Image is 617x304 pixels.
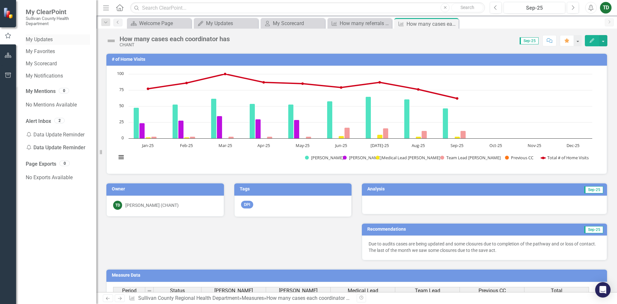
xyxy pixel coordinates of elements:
[184,137,190,139] path: Feb-25, 2. Medical Lead Tracy Dayton .
[296,143,309,148] text: May-25
[451,143,463,148] text: Sep-25
[294,120,300,139] path: May-25, 29. Lisa Greer.
[180,143,193,148] text: Feb-25
[119,87,124,92] text: 75
[151,137,157,139] path: Jan-25, 3. Team Lead Leslie Foreman.
[113,71,595,167] svg: Interactive chart
[376,155,433,161] button: Show Medical Lead Tracy Dayton
[119,119,124,124] text: 25
[240,187,349,191] h3: Tags
[520,37,539,44] span: Sep-25
[113,201,122,210] div: TD
[241,201,253,209] span: DPI
[266,295,354,301] div: How many cases each coordinator has
[129,295,352,302] div: » »
[206,19,256,27] div: My Updates
[567,143,579,148] text: Dec-25
[26,128,90,141] div: Data Update Reminder
[147,288,152,293] img: 8DAGhfEEPCf229AAAAAElFTkSuQmCC
[332,288,394,299] span: Medical Lead [PERSON_NAME]
[306,137,311,139] path: May-25, 3. Team Lead Leslie Foreman.
[288,105,294,139] path: May-25, 53. Julie Roberts.
[383,128,389,139] path: Jul-25, 16. Team Lead Leslie Foreman.
[242,295,264,301] a: Measures
[600,2,612,14] div: TD
[224,73,227,75] path: Mar-25, 100. Total # of Home Visits.
[26,141,90,154] div: Data Update Reminder
[541,155,589,161] button: Show Total # of Home Visits
[478,288,506,294] span: Previous CC
[228,137,234,139] path: Mar-25, 3. Team Lead Leslie Foreman.
[377,135,383,139] path: Jul-25, 6. Medical Lead Tracy Dayton .
[26,8,90,16] span: My ClearPoint
[417,88,420,91] path: Aug-25, 76. Total # of Home Visits.
[367,227,524,232] h3: Recommendations
[146,137,151,139] path: Jan-25, 2. Medical Lead Tracy Dayton .
[273,19,323,27] div: My Scorecard
[59,88,69,94] div: 0
[528,143,541,148] text: Nov-25
[129,19,190,27] a: Welcome Page
[367,187,478,191] h3: Analysis
[506,4,563,12] div: Sep-25
[262,19,323,27] a: My Scorecard
[339,136,344,139] path: Jun-25, 4. Medical Lead Tracy Dayton .
[134,108,139,139] path: Jan-25, 48. Julie Roberts.
[446,155,501,161] text: Team Lead [PERSON_NAME]
[125,202,179,208] div: [PERSON_NAME] (CHANT)
[26,60,90,68] a: My Scorecard
[301,82,304,85] path: May-25, 85. Total # of Home Visits.
[329,19,390,27] a: How many referrals received Vs How many declined, wanted information only, or was unreachable
[505,155,534,161] button: Show Previous CC
[412,143,425,148] text: Aug-25
[279,288,317,294] span: [PERSON_NAME]
[443,108,448,139] path: Sep-25, 47. Julie Roberts.
[190,137,195,139] path: Feb-25, 3. Team Lead Leslie Foreman.
[195,19,256,27] a: My Updates
[113,71,600,167] div: Chart. Highcharts interactive chart.
[461,5,474,10] span: Search
[584,226,603,233] span: Sep-25
[455,137,460,139] path: Sep-25, 3. Medical Lead Tracy Dayton .
[217,116,222,139] path: Mar-25, 35. Lisa Greer.
[255,119,261,139] path: Apr-25, 30. Lisa Greer.
[305,155,335,161] button: Show Julie Roberts
[344,128,350,139] path: Jun-25, 17. Team Lead Leslie Foreman.
[120,42,230,47] div: CHANT
[504,2,565,14] button: Sep-25
[214,288,253,294] span: [PERSON_NAME]
[170,288,185,294] span: Status
[121,135,124,141] text: 0
[595,282,611,298] div: Open Intercom Messenger
[139,19,190,27] div: Welcome Page
[130,2,485,14] input: Search ClearPoint...
[147,88,149,90] path: Jan-25, 77. Total # of Home Visits.
[119,103,124,108] text: 50
[219,143,232,148] text: Mar-25
[379,81,381,84] path: Jul-25, 87. Total # of Home Visits.
[112,187,221,191] h3: Owner
[416,137,421,139] path: Aug-25, 3. Medical Lead Tracy Dayton .
[54,118,65,123] div: 2
[422,131,427,139] path: Aug-25, 12. Team Lead Leslie Foreman.
[26,88,56,95] a: My Mentions
[461,131,466,139] path: Sep-25, 12. Team Lead Leslie Foreman.
[451,3,483,12] button: Search
[59,161,70,166] div: 0
[117,70,124,76] text: 100
[26,48,90,55] a: My Favorites
[440,155,497,161] button: Show Team Lead Leslie Foreman
[340,19,390,27] div: How many referrals received Vs How many declined, wanted information only, or was unreachable
[117,153,126,162] button: View chart menu, Chart
[26,98,90,111] div: No Mentions Available
[257,143,270,148] text: Apr-25
[139,123,145,139] path: Jan-25, 24. Lisa Greer.
[26,118,51,125] a: Alert Inbox
[404,99,410,139] path: Aug-25, 61. Julie Roberts.
[369,241,600,253] p: Due to audits cases are being updated and some closures due to completion of the pathway and or l...
[327,101,333,139] path: Jun-25, 58. Julie Roberts.
[112,273,604,278] h3: Measure Data
[26,161,56,168] a: Page Exports
[26,16,90,26] small: Sullivan County Health Department
[366,97,371,139] path: Jul-25, 65. Julie Roberts.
